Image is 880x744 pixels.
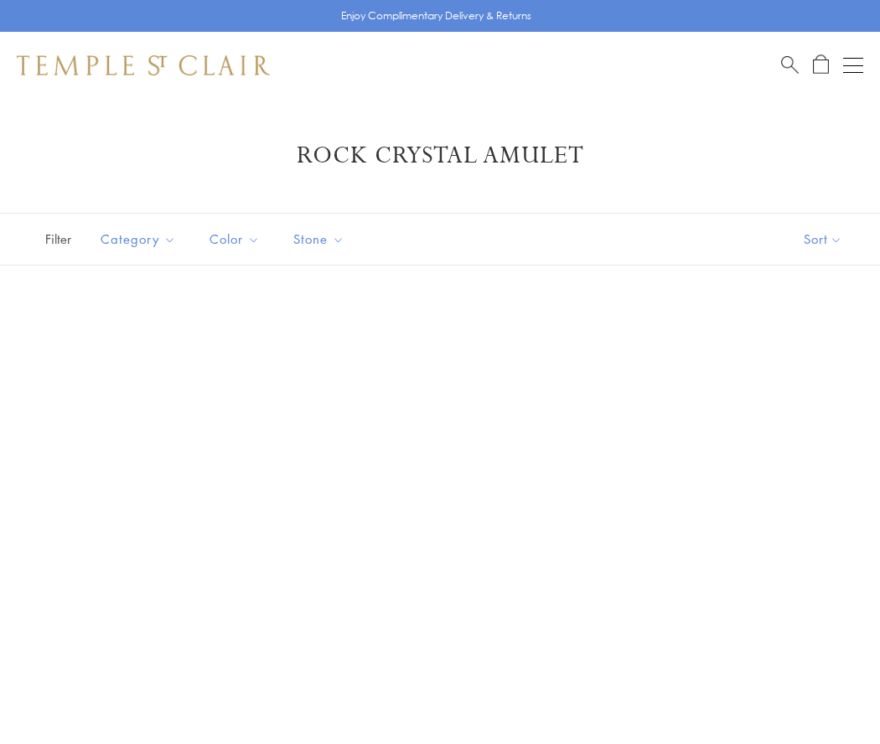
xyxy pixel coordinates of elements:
[781,54,799,75] a: Search
[42,141,838,171] h1: Rock Crystal Amulet
[285,229,357,250] span: Stone
[92,229,189,250] span: Category
[766,214,880,265] button: Show sort by
[341,8,531,24] p: Enjoy Complimentary Delivery & Returns
[843,55,863,75] button: Open navigation
[88,220,189,258] button: Category
[813,54,829,75] a: Open Shopping Bag
[281,220,357,258] button: Stone
[201,229,272,250] span: Color
[197,220,272,258] button: Color
[17,55,270,75] img: Temple St. Clair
